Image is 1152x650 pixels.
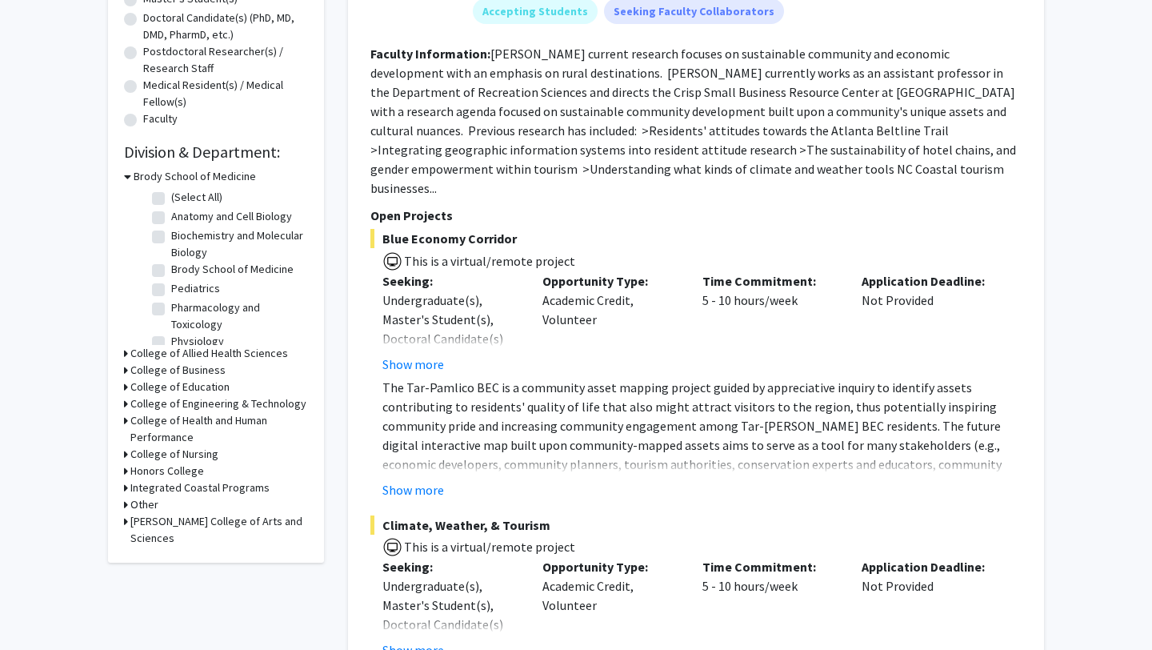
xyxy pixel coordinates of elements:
h3: College of Engineering & Technology [130,395,306,412]
h3: College of Health and Human Performance [130,412,308,446]
iframe: Chat [12,578,68,638]
span: This is a virtual/remote project [402,253,575,269]
label: Faculty [143,110,178,127]
label: Pediatrics [171,280,220,297]
div: Not Provided [850,271,1010,374]
div: Undergraduate(s), Master's Student(s), Doctoral Candidate(s) (PhD, MD, DMD, PharmD, etc.) [382,291,518,387]
p: Application Deadline: [862,271,998,291]
p: Opportunity Type: [542,271,678,291]
label: Pharmacology and Toxicology [171,299,304,333]
button: Show more [382,355,444,374]
h3: Brody School of Medicine [134,168,256,185]
label: (Select All) [171,189,222,206]
label: Anatomy and Cell Biology [171,208,292,225]
h2: Division & Department: [124,142,308,162]
b: Faculty Information: [370,46,490,62]
label: Doctoral Candidate(s) (PhD, MD, DMD, PharmD, etc.) [143,10,308,43]
fg-read-more: [PERSON_NAME] current research focuses on sustainable community and economic development with an ... [370,46,1016,196]
h3: College of Nursing [130,446,218,463]
h3: College of Education [130,379,230,395]
span: Blue Economy Corridor [370,229,1022,248]
p: Seeking: [382,271,518,291]
label: Medical Resident(s) / Medical Fellow(s) [143,77,308,110]
p: Time Commitment: [702,557,838,576]
p: Application Deadline: [862,557,998,576]
span: This is a virtual/remote project [402,539,575,555]
div: Academic Credit, Volunteer [530,271,690,374]
label: Brody School of Medicine [171,261,294,278]
p: Opportunity Type: [542,557,678,576]
h3: College of Business [130,362,226,379]
label: Postdoctoral Researcher(s) / Research Staff [143,43,308,77]
p: Open Projects [370,206,1022,225]
span: Climate, Weather, & Tourism [370,516,1022,535]
h3: Other [130,496,158,513]
label: Biochemistry and Molecular Biology [171,227,304,261]
h3: [PERSON_NAME] College of Arts and Sciences [130,513,308,547]
label: Physiology [171,333,224,350]
div: 5 - 10 hours/week [690,271,850,374]
span: The Tar-Pamlico BEC is a community asset mapping project guided by appreciative inquiry to identi... [382,379,1002,492]
button: Show more [382,480,444,500]
p: Time Commitment: [702,271,838,291]
h3: College of Allied Health Sciences [130,345,288,362]
h3: Integrated Coastal Programs [130,479,270,496]
h3: Honors College [130,463,204,479]
p: Seeking: [382,557,518,576]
